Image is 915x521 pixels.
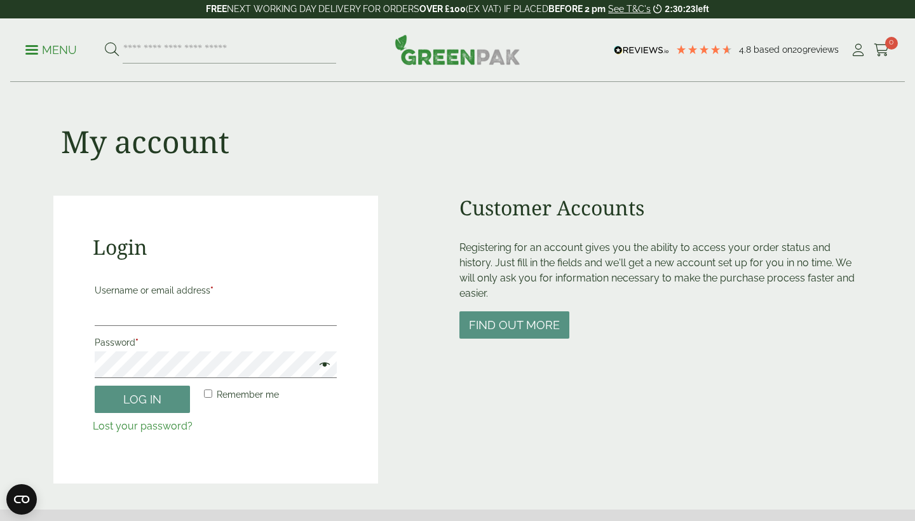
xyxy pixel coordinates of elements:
strong: OVER £100 [419,4,466,14]
button: Log in [95,386,190,413]
img: GreenPak Supplies [395,34,520,65]
span: 209 [792,44,808,55]
input: Remember me [204,389,212,398]
span: 4.8 [739,44,754,55]
a: Lost your password? [93,420,193,432]
strong: FREE [206,4,227,14]
div: 4.78 Stars [675,44,733,55]
a: Find out more [459,320,569,332]
button: Find out more [459,311,569,339]
i: My Account [850,44,866,57]
span: Based on [754,44,792,55]
a: See T&C's [608,4,651,14]
label: Password [95,334,337,351]
h1: My account [61,123,229,160]
span: Remember me [217,389,279,400]
strong: BEFORE 2 pm [548,4,606,14]
span: left [696,4,709,14]
h2: Login [93,235,339,259]
p: Registering for an account gives you the ability to access your order status and history. Just fi... [459,240,862,301]
span: 0 [885,37,898,50]
span: 2:30:23 [665,4,695,14]
span: reviews [808,44,839,55]
a: Menu [25,43,77,55]
img: REVIEWS.io [614,46,669,55]
i: Cart [874,44,890,57]
h2: Customer Accounts [459,196,862,220]
button: Open CMP widget [6,484,37,515]
label: Username or email address [95,281,337,299]
a: 0 [874,41,890,60]
p: Menu [25,43,77,58]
